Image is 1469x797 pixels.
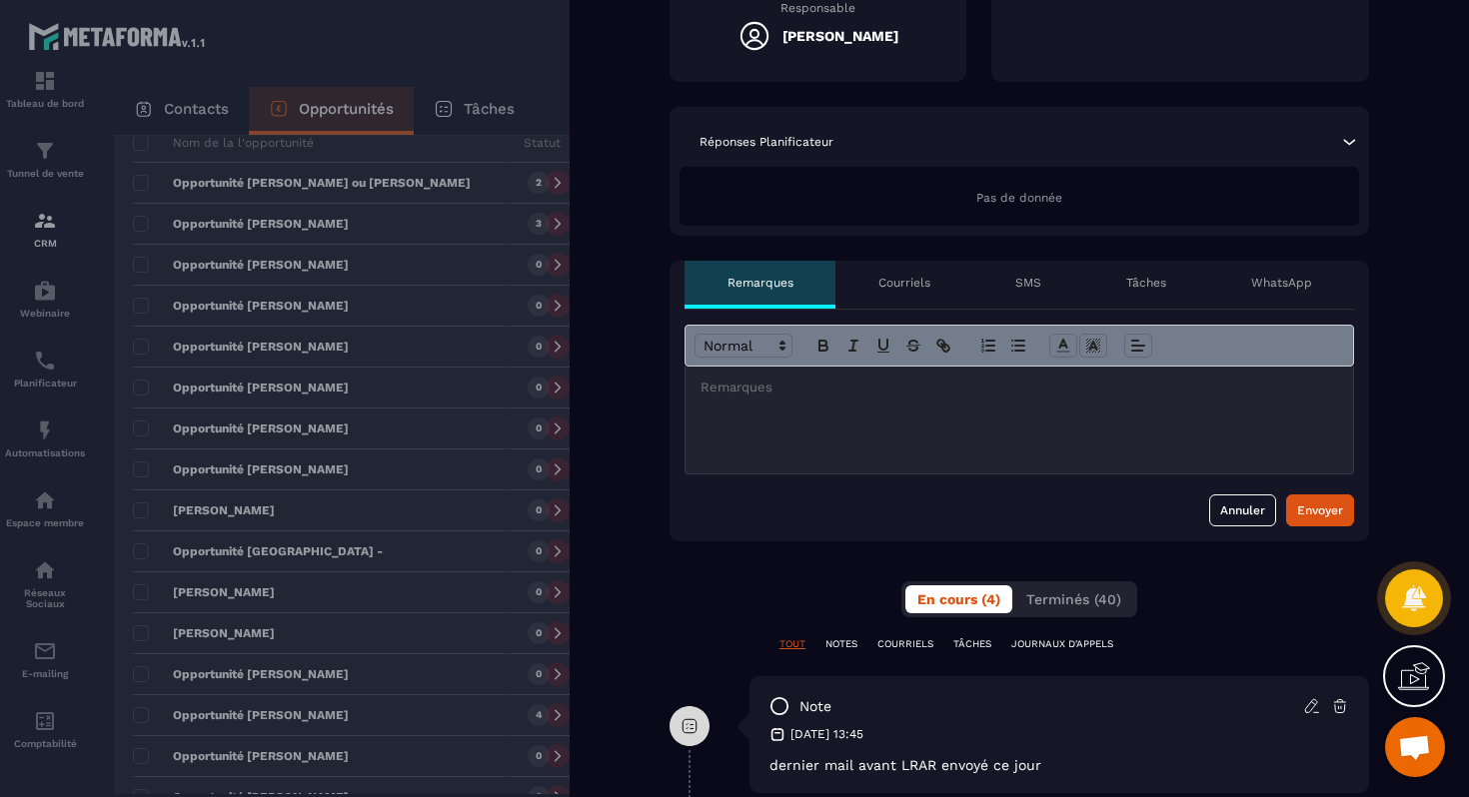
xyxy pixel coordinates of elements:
h5: [PERSON_NAME] [782,28,898,44]
p: Tâches [1126,275,1166,291]
p: Réponses Planificateur [700,134,833,150]
div: Envoyer [1297,500,1343,520]
p: note [799,697,831,716]
a: Ouvrir le chat [1385,717,1445,777]
button: Envoyer [1286,494,1354,526]
p: TOUT [779,637,805,651]
span: Terminés (40) [1026,591,1121,607]
p: Remarques [728,275,793,291]
span: En cours (4) [917,591,1000,607]
p: [DATE] 13:45 [790,726,863,742]
p: COURRIELS [877,637,933,651]
p: Courriels [878,275,930,291]
p: SMS [1015,275,1041,291]
button: Annuler [1209,494,1276,526]
button: Terminés (40) [1014,585,1133,613]
p: NOTES [825,637,857,651]
p: JOURNAUX D'APPELS [1011,637,1113,651]
button: En cours (4) [905,585,1012,613]
p: Responsable [700,1,936,15]
p: TÂCHES [953,637,991,651]
span: Pas de donnée [976,191,1062,205]
p: dernier mail avant LRAR envoyé ce jour [769,757,1349,773]
p: WhatsApp [1251,275,1312,291]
